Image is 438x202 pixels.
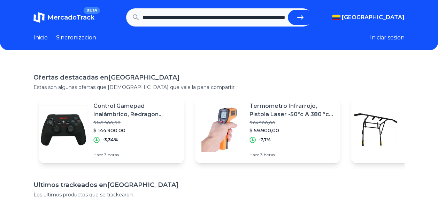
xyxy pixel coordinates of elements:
p: $ 59.900,00 [249,127,335,134]
p: -7,7% [259,137,271,143]
span: MercadoTrack [47,14,94,21]
p: Los ultimos productos que se trackearon. [33,191,405,198]
img: Featured image [351,105,400,154]
p: $ 64.900,00 [249,120,335,126]
h1: Ofertas destacadas en [GEOGRAPHIC_DATA] [33,73,405,82]
span: [GEOGRAPHIC_DATA] [342,13,405,22]
p: -3,34% [102,137,118,143]
p: $ 149.900,00 [93,120,178,126]
p: Hace 3 horas [93,152,178,158]
a: Sincronizacion [56,33,96,42]
button: [GEOGRAPHIC_DATA] [332,13,405,22]
a: Inicio [33,33,48,42]
p: $ 144.900,00 [93,127,178,134]
img: Featured image [195,105,244,154]
img: Featured image [39,105,88,154]
img: Colombia [332,15,340,20]
a: Featured imageControl Gamepad Inalámbrico, Redragon Harrow G808, Pc / Ps3$ 149.900,00$ 144.900,00... [39,96,184,163]
a: MercadoTrackBETA [33,12,94,23]
a: Featured imageTermometro Infrarrojo, Pistola Laser -50ºc A 380 ºc Digital$ 64.900,00$ 59.900,00-7... [195,96,340,163]
p: Control Gamepad Inalámbrico, Redragon Harrow G808, Pc / Ps3 [93,102,178,119]
span: BETA [84,7,100,14]
p: Estas son algunas ofertas que [DEMOGRAPHIC_DATA] que vale la pena compartir. [33,84,405,91]
h1: Ultimos trackeados en [GEOGRAPHIC_DATA] [33,180,405,190]
p: Termometro Infrarrojo, Pistola Laser -50ºc A 380 ºc Digital [249,102,335,119]
p: Hace 3 horas [249,152,335,158]
button: Iniciar sesion [370,33,405,42]
img: MercadoTrack [33,12,45,23]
